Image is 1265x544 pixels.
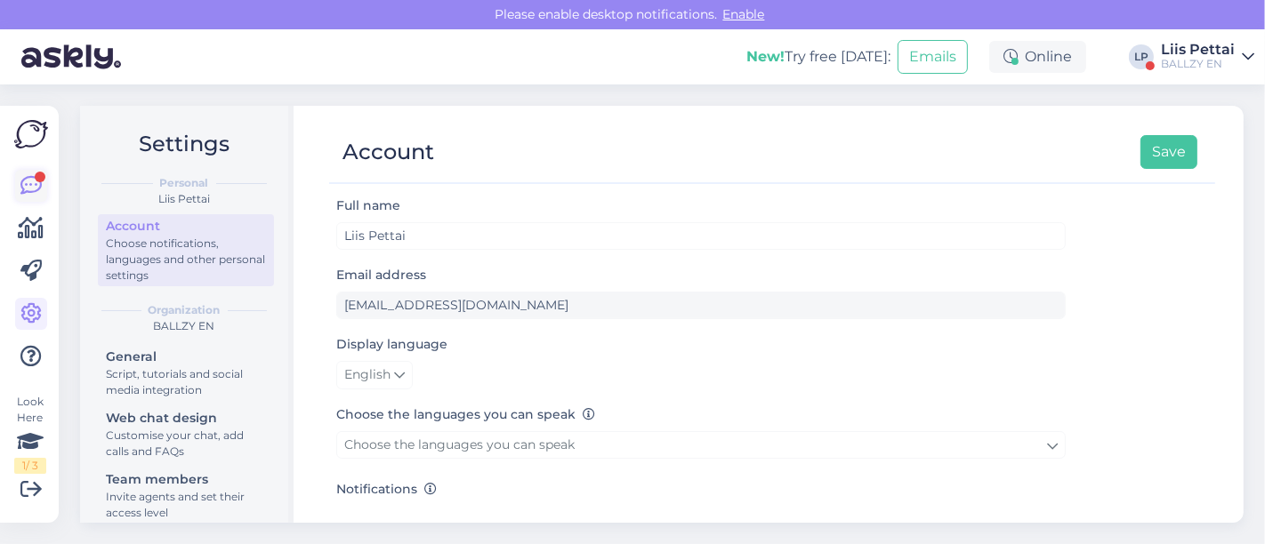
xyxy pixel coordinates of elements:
[106,489,266,521] div: Invite agents and set their access level
[336,361,413,389] a: English
[106,470,266,489] div: Team members
[149,302,221,318] b: Organization
[94,191,274,207] div: Liis Pettai
[94,127,274,161] h2: Settings
[746,46,890,68] div: Try free [DATE]:
[1161,43,1254,71] a: Liis PettaiBALLZY EN
[989,41,1086,73] div: Online
[106,348,266,366] div: General
[746,48,785,65] b: New!
[344,436,575,452] span: Choose the languages you can speak
[106,236,266,284] div: Choose notifications, languages and other personal settings
[336,405,595,424] label: Choose the languages you can speak
[98,468,274,524] a: Team membersInvite agents and set their access level
[336,266,426,284] label: Email address
[106,428,266,460] div: Customise your chat, add calls and FAQs
[1140,135,1197,169] button: Save
[336,480,437,499] label: Notifications
[344,365,391,385] span: English
[94,318,274,334] div: BALLZY EN
[336,222,1066,250] input: Enter name
[160,175,209,191] b: Personal
[336,196,400,215] label: Full name
[384,506,666,534] label: Get email when customer starts a chat
[14,458,46,474] div: 1 / 3
[106,409,266,428] div: Web chat design
[14,120,48,148] img: Askly Logo
[14,394,46,474] div: Look Here
[98,214,274,286] a: AccountChoose notifications, languages and other personal settings
[106,366,266,398] div: Script, tutorials and social media integration
[98,345,274,401] a: GeneralScript, tutorials and social media integration
[1161,57,1235,71] div: BALLZY EN
[342,135,434,169] div: Account
[106,217,266,236] div: Account
[718,6,770,22] span: Enable
[336,292,1066,319] input: Enter email
[1129,44,1154,69] div: LP
[336,431,1066,459] a: Choose the languages you can speak
[1161,43,1235,57] div: Liis Pettai
[336,335,447,354] label: Display language
[898,40,968,74] button: Emails
[98,406,274,462] a: Web chat designCustomise your chat, add calls and FAQs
